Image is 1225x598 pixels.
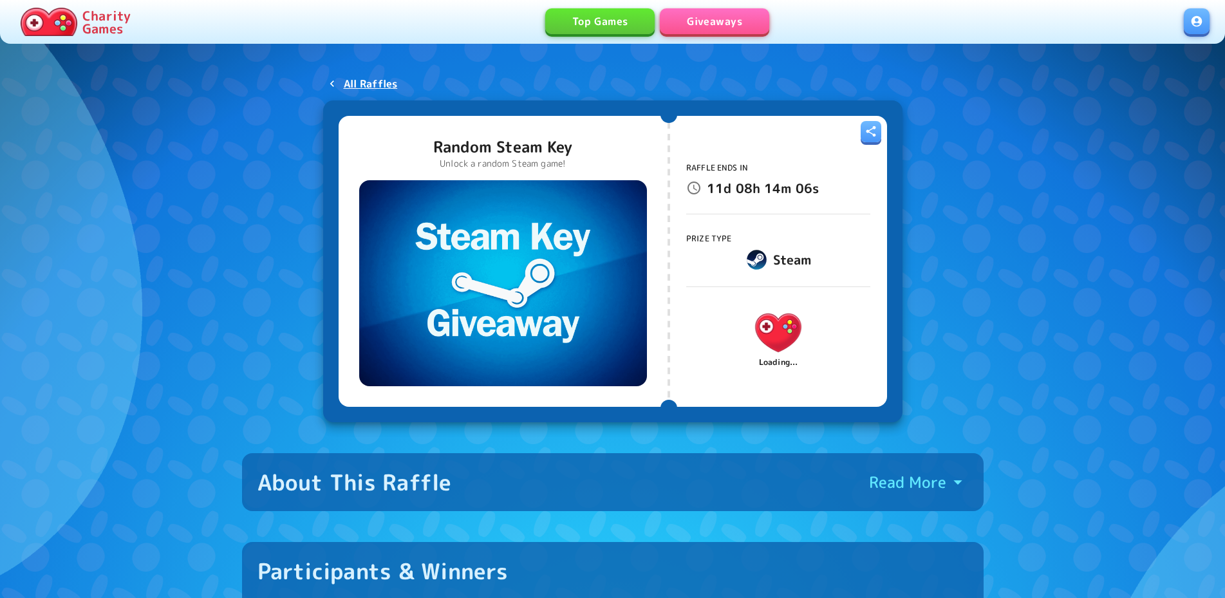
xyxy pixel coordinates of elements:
p: Unlock a random Steam game! [433,157,572,170]
img: Random Steam Key [359,180,647,386]
p: Read More [869,472,946,492]
div: Participants & Winners [257,557,509,584]
p: Random Steam Key [433,136,572,157]
div: About This Raffle [257,469,452,496]
p: 11d 08h 14m 06s [707,178,819,198]
span: Prize Type [686,233,732,244]
img: Charity.Games [747,301,809,363]
span: Raffle Ends In [686,162,748,173]
a: Top Games [545,8,655,34]
h6: Steam [773,249,812,270]
p: All Raffles [344,76,398,91]
button: About This RaffleRead More [242,453,984,511]
a: All Raffles [323,72,403,95]
a: Charity Games [15,5,136,39]
a: Giveaways [660,8,769,34]
img: Charity.Games [21,8,77,36]
p: Charity Games [82,9,131,35]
